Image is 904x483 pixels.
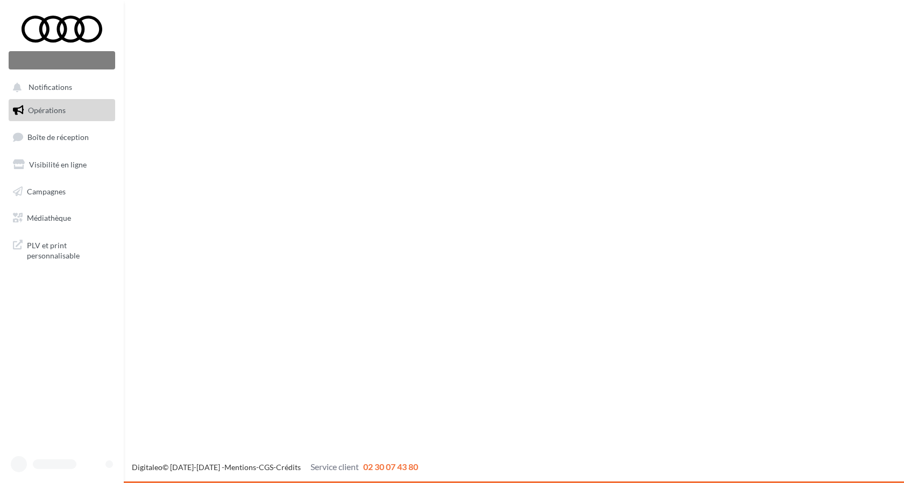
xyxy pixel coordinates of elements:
[6,234,117,265] a: PLV et print personnalisable
[29,83,72,92] span: Notifications
[6,99,117,122] a: Opérations
[29,160,87,169] span: Visibilité en ligne
[9,51,115,69] div: Nouvelle campagne
[276,463,301,472] a: Crédits
[132,463,163,472] a: Digitaleo
[28,106,66,115] span: Opérations
[27,186,66,195] span: Campagnes
[6,207,117,229] a: Médiathèque
[310,461,359,472] span: Service client
[27,132,89,142] span: Boîte de réception
[6,153,117,176] a: Visibilité en ligne
[6,125,117,149] a: Boîte de réception
[259,463,273,472] a: CGS
[224,463,256,472] a: Mentions
[27,238,111,261] span: PLV et print personnalisable
[27,213,71,222] span: Médiathèque
[6,180,117,203] a: Campagnes
[363,461,418,472] span: 02 30 07 43 80
[132,463,418,472] span: © [DATE]-[DATE] - - -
